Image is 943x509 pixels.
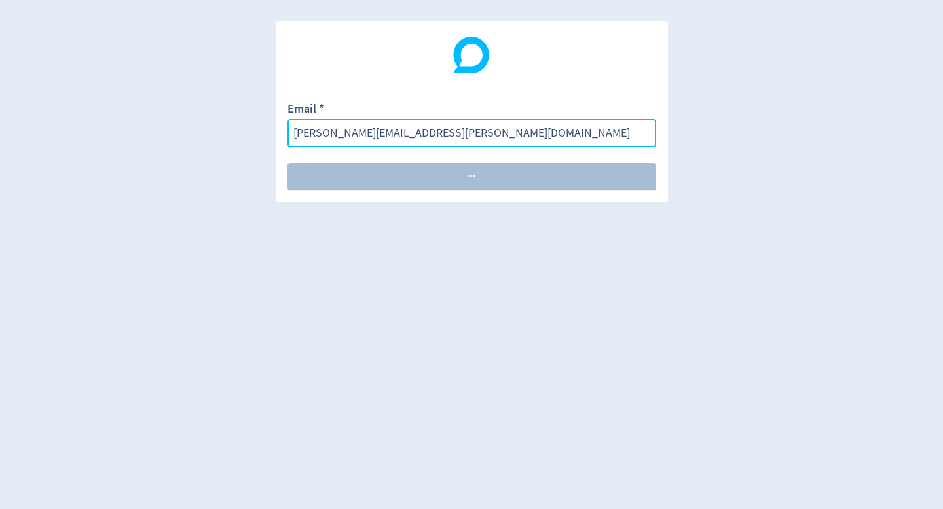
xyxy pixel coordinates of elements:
span: · [468,171,470,183]
label: Email * [287,101,324,119]
span: · [470,171,473,183]
button: ··· [287,163,656,190]
img: Digivizer Logo [453,37,490,73]
span: · [473,171,475,183]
